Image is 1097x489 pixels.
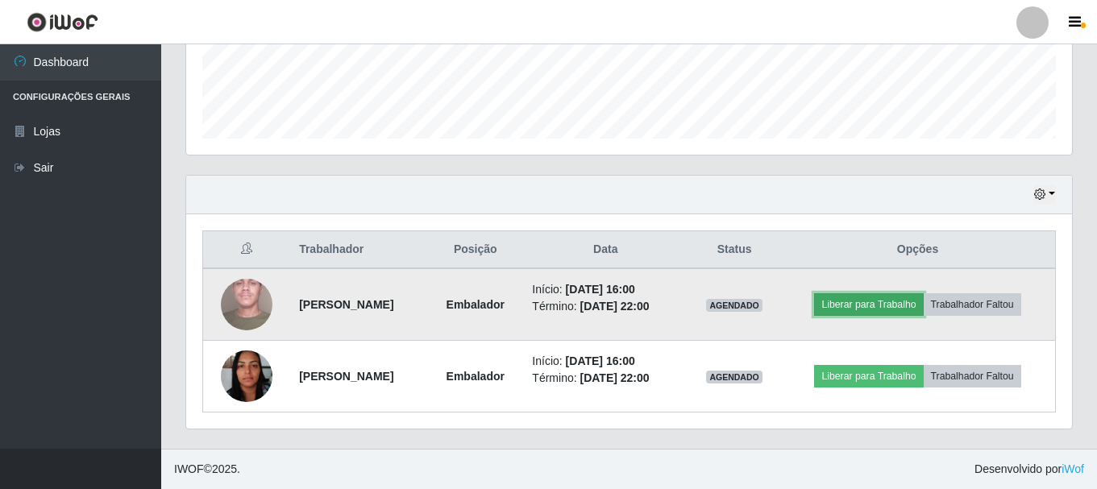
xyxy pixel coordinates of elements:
li: Término: [532,298,679,315]
img: 1705933519386.jpeg [221,247,272,362]
span: Desenvolvido por [974,461,1084,478]
span: AGENDADO [706,299,762,312]
span: © 2025 . [174,461,240,478]
img: CoreUI Logo [27,12,98,32]
strong: [PERSON_NAME] [299,370,393,383]
th: Opções [780,231,1055,269]
span: AGENDADO [706,371,762,383]
button: Liberar para Trabalho [814,365,923,387]
button: Trabalhador Faltou [924,365,1021,387]
strong: Embalador [447,298,505,311]
li: Término: [532,370,679,387]
span: IWOF [174,462,204,475]
th: Data [522,231,688,269]
time: [DATE] 16:00 [566,283,635,296]
strong: Embalador [447,370,505,383]
th: Trabalhador [289,231,428,269]
li: Início: [532,281,679,298]
time: [DATE] 16:00 [566,354,635,367]
img: 1751659214468.jpeg [221,342,272,410]
a: iWof [1062,462,1084,475]
time: [DATE] 22:00 [580,300,649,313]
li: Início: [532,353,679,370]
button: Trabalhador Faltou [924,293,1021,316]
strong: [PERSON_NAME] [299,298,393,311]
time: [DATE] 22:00 [580,371,649,384]
button: Liberar para Trabalho [814,293,923,316]
th: Posição [428,231,522,269]
th: Status [688,231,780,269]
